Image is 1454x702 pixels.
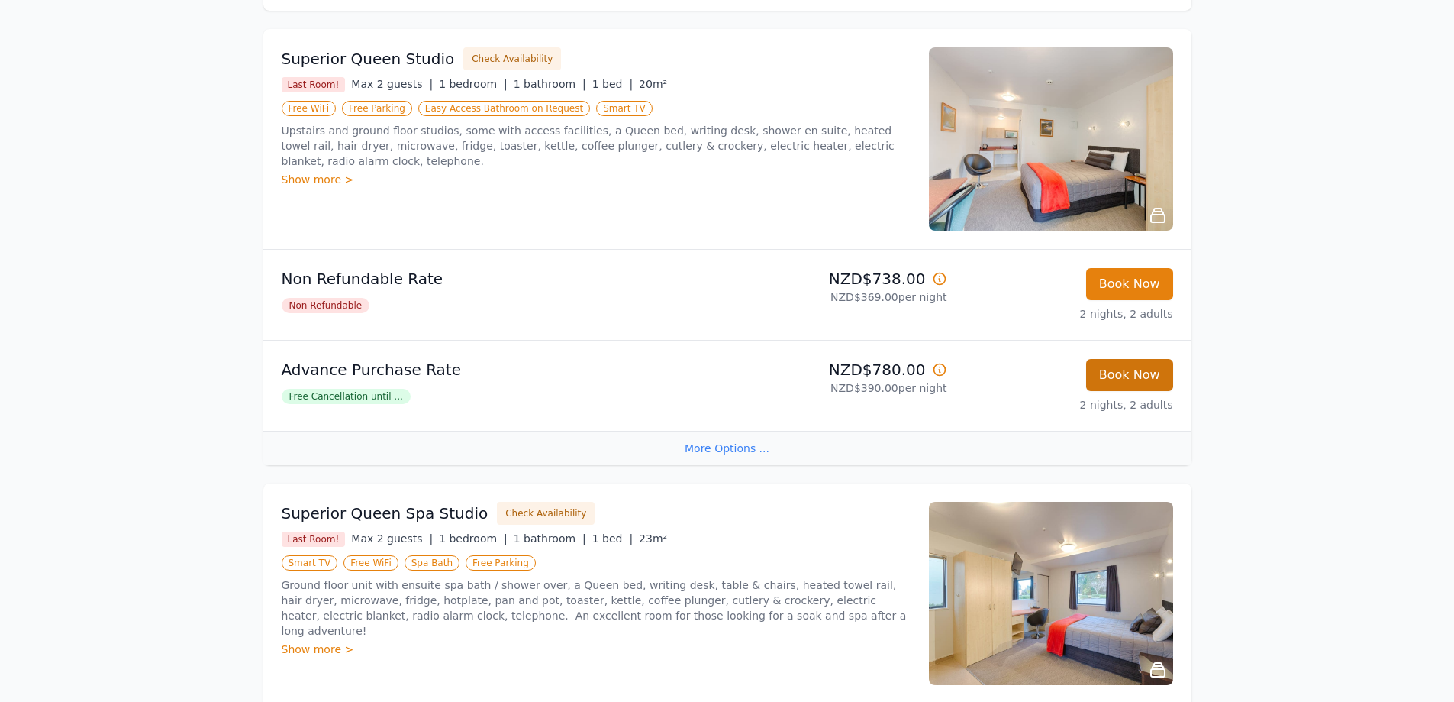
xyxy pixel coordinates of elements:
[282,48,455,70] h3: Superior Queen Studio
[463,47,561,70] button: Check Availability
[282,577,911,639] p: Ground floor unit with ensuite spa bath / shower over, a Queen bed, writing desk, table & chairs,...
[282,123,911,169] p: Upstairs and ground floor studios, some with access facilities, a Queen bed, writing desk, shower...
[343,555,398,571] span: Free WiFi
[514,532,586,545] span: 1 bathroom |
[639,532,667,545] span: 23m²
[282,503,488,524] h3: Superior Queen Spa Studio
[351,78,433,90] span: Max 2 guests |
[282,101,337,116] span: Free WiFi
[439,532,508,545] span: 1 bedroom |
[733,380,947,396] p: NZD$390.00 per night
[959,306,1173,322] p: 2 nights, 2 adults
[639,78,667,90] span: 20m²
[282,642,911,657] div: Show more >
[466,555,536,571] span: Free Parking
[342,101,412,116] span: Free Parking
[282,555,338,571] span: Smart TV
[733,268,947,290] p: NZD$738.00
[733,290,947,305] p: NZD$369.00 per night
[282,298,370,313] span: Non Refundable
[959,397,1173,412] p: 2 nights, 2 adults
[418,101,590,116] span: Easy Access Bathroom on Request
[439,78,508,90] span: 1 bedroom |
[263,431,1191,465] div: More Options ...
[733,359,947,380] p: NZD$780.00
[596,101,653,116] span: Smart TV
[592,532,633,545] span: 1 bed |
[514,78,586,90] span: 1 bathroom |
[282,172,911,187] div: Show more >
[1086,359,1173,391] button: Book Now
[405,555,459,571] span: Spa Bath
[282,77,346,92] span: Last Room!
[351,532,433,545] span: Max 2 guests |
[282,359,721,380] p: Advance Purchase Rate
[282,389,411,404] span: Free Cancellation until ...
[282,268,721,290] p: Non Refundable Rate
[497,502,595,525] button: Check Availability
[282,532,346,547] span: Last Room!
[1086,268,1173,300] button: Book Now
[592,78,633,90] span: 1 bed |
